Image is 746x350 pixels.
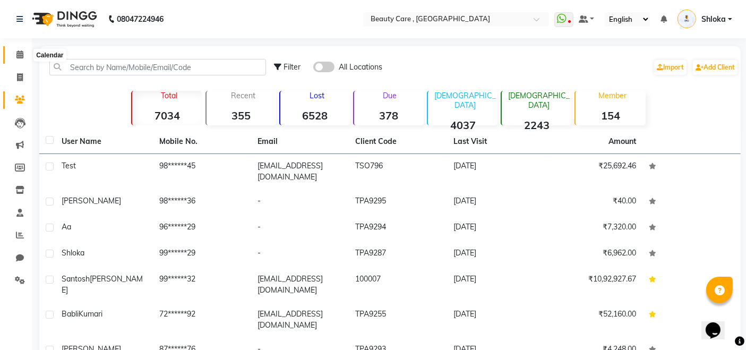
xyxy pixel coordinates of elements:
span: Kumari [79,309,102,319]
strong: 7034 [132,109,202,122]
a: Add Client [693,60,738,75]
p: Due [356,91,424,100]
td: ₹7,320.00 [545,215,642,241]
a: Import [654,60,687,75]
th: Last Visit [447,130,545,154]
th: Mobile No. [153,130,251,154]
p: Member [580,91,645,100]
td: [DATE] [447,215,545,241]
span: a [67,222,71,232]
td: ₹6,962.00 [545,241,642,267]
p: Total [136,91,202,100]
td: ₹40.00 [545,189,642,215]
p: Recent [211,91,276,100]
strong: 154 [576,109,645,122]
p: Lost [285,91,350,100]
td: - [251,189,349,215]
span: Santosh [62,274,90,284]
p: [DEMOGRAPHIC_DATA] [506,91,571,110]
th: Email [251,130,349,154]
td: [DATE] [447,267,545,302]
th: Client Code [349,130,447,154]
th: User Name [55,130,153,154]
td: [DATE] [447,154,545,189]
td: - [251,241,349,267]
span: All Locations [339,62,382,73]
td: - [251,215,349,241]
strong: 355 [207,109,276,122]
input: Search by Name/Mobile/Email/Code [49,59,266,75]
td: ₹25,692.46 [545,154,642,189]
td: [DATE] [447,189,545,215]
span: Filter [284,62,301,72]
span: Shloka [62,248,84,258]
td: [DATE] [447,302,545,337]
p: [DEMOGRAPHIC_DATA] [432,91,498,110]
span: a [62,222,67,232]
span: Shloka [701,14,726,25]
td: [EMAIL_ADDRESS][DOMAIN_NAME] [251,267,349,302]
span: Test [62,161,76,170]
b: 08047224946 [117,4,164,34]
span: Babli [62,309,79,319]
span: [PERSON_NAME] [62,196,121,206]
th: Amount [603,130,643,153]
td: [EMAIL_ADDRESS][DOMAIN_NAME] [251,154,349,189]
strong: 2243 [502,118,571,132]
div: Calendar [33,49,66,62]
td: TPA9294 [349,215,447,241]
strong: 6528 [280,109,350,122]
img: Shloka [678,10,696,28]
td: TPA9295 [349,189,447,215]
td: 100007 [349,267,447,302]
td: [DATE] [447,241,545,267]
td: TPA9287 [349,241,447,267]
strong: 4037 [428,118,498,132]
td: TSO796 [349,154,447,189]
iframe: chat widget [701,308,735,339]
td: ₹10,92,927.67 [545,267,642,302]
td: ₹52,160.00 [545,302,642,337]
td: [EMAIL_ADDRESS][DOMAIN_NAME] [251,302,349,337]
span: [PERSON_NAME] [62,274,143,295]
img: logo [27,4,100,34]
td: TPA9255 [349,302,447,337]
strong: 378 [354,109,424,122]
